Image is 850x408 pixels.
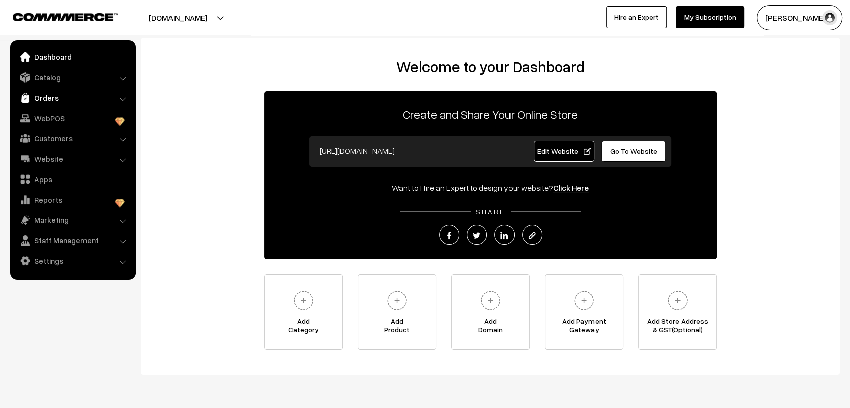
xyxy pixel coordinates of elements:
[264,274,343,350] a: AddCategory
[534,141,595,162] a: Edit Website
[757,5,842,30] button: [PERSON_NAME]…
[264,105,717,123] p: Create and Share Your Online Store
[664,287,692,314] img: plus.svg
[13,150,132,168] a: Website
[13,170,132,188] a: Apps
[822,10,837,25] img: user
[114,5,242,30] button: [DOMAIN_NAME]
[13,48,132,66] a: Dashboard
[545,317,623,338] span: Add Payment Gateway
[13,211,132,229] a: Marketing
[13,252,132,270] a: Settings
[537,147,591,155] span: Edit Website
[290,287,317,314] img: plus.svg
[570,287,598,314] img: plus.svg
[13,89,132,107] a: Orders
[13,68,132,87] a: Catalog
[13,109,132,127] a: WebPOS
[13,10,101,22] a: COMMMERCE
[151,58,830,76] h2: Welcome to your Dashboard
[358,317,436,338] span: Add Product
[639,317,716,338] span: Add Store Address & GST(Optional)
[13,129,132,147] a: Customers
[452,317,529,338] span: Add Domain
[601,141,666,162] a: Go To Website
[471,207,511,216] span: SHARE
[358,274,436,350] a: AddProduct
[451,274,530,350] a: AddDomain
[553,183,589,193] a: Click Here
[264,182,717,194] div: Want to Hire an Expert to design your website?
[606,6,667,28] a: Hire an Expert
[383,287,411,314] img: plus.svg
[265,317,342,338] span: Add Category
[610,147,657,155] span: Go To Website
[638,274,717,350] a: Add Store Address& GST(Optional)
[13,231,132,250] a: Staff Management
[13,191,132,209] a: Reports
[545,274,623,350] a: Add PaymentGateway
[676,6,744,28] a: My Subscription
[13,13,118,21] img: COMMMERCE
[477,287,504,314] img: plus.svg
